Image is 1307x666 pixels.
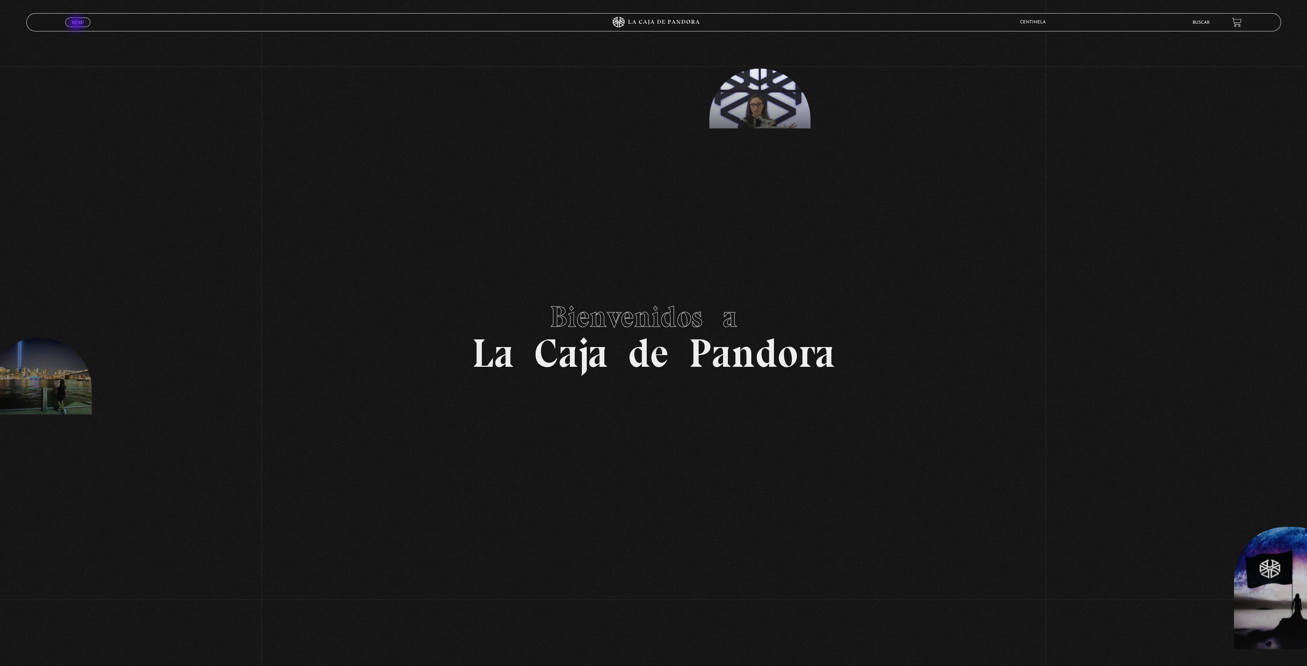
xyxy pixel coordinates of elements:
[1016,20,1053,24] span: CENTINELA
[1193,20,1210,25] a: Buscar
[72,20,84,24] span: Menu
[472,293,835,373] h1: La Caja de Pandora
[550,299,758,334] span: Bienvenidos a
[69,26,86,31] span: Cerrar
[1232,18,1242,27] a: View your shopping cart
